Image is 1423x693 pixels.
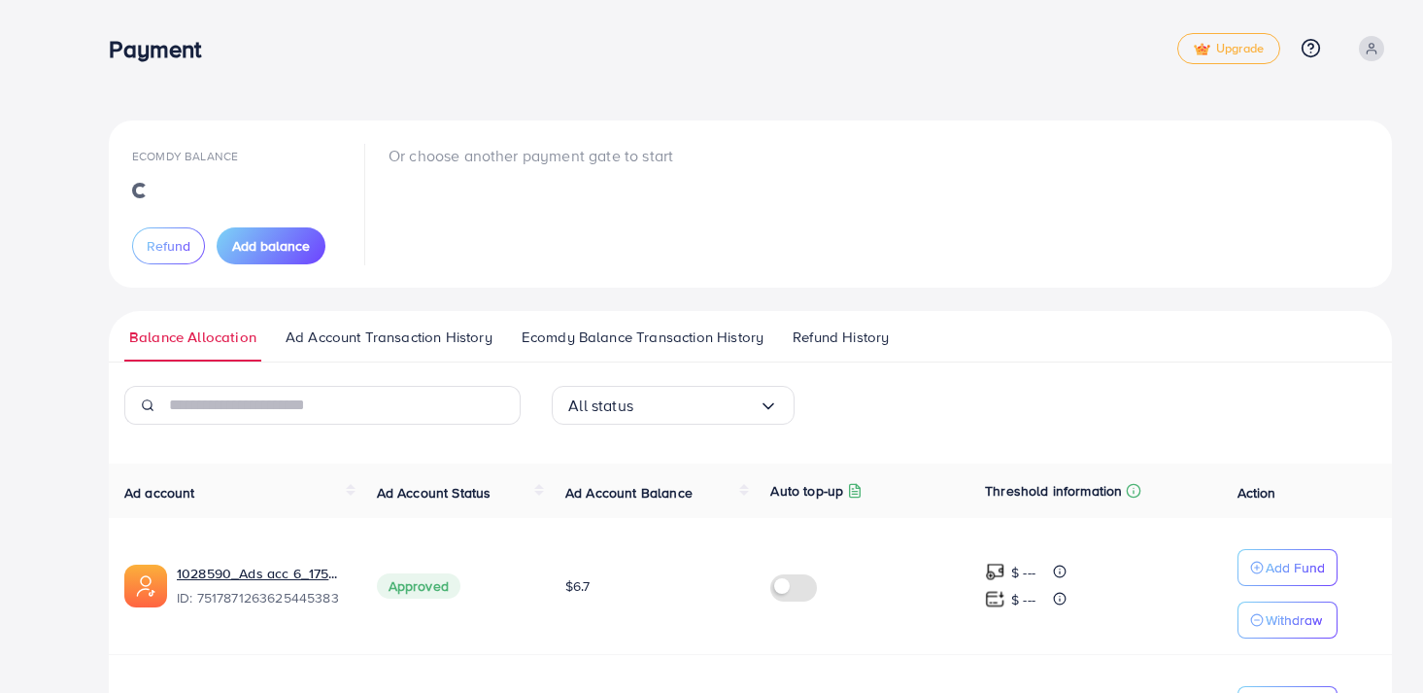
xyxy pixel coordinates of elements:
span: $6.7 [565,576,591,596]
span: ID: 7517871263625445383 [177,588,346,607]
span: Approved [377,573,460,599]
span: Add balance [232,236,310,256]
a: 1028590_Ads acc 6_1750390915755 [177,564,346,583]
span: Ad account [124,483,195,502]
p: $ --- [1011,588,1035,611]
img: top-up amount [985,562,1005,582]
p: $ --- [1011,561,1035,584]
img: ic-ads-acc.e4c84228.svg [124,565,167,607]
a: tickUpgrade [1177,33,1280,64]
input: Search for option [633,391,759,421]
p: Auto top-up [770,479,843,502]
span: Balance Allocation [129,327,256,348]
span: All status [568,391,633,421]
button: Add Fund [1237,549,1338,586]
button: Add balance [217,227,325,264]
span: Ecomdy Balance Transaction History [522,327,763,348]
span: Ad Account Transaction History [286,327,492,348]
img: tick [1194,43,1210,56]
span: Action [1237,483,1276,502]
span: Refund History [793,327,889,348]
span: Upgrade [1194,42,1264,56]
button: Withdraw [1237,602,1338,639]
span: Ecomdy Balance [132,148,238,164]
span: Ad Account Status [377,483,491,502]
p: Threshold information [985,479,1122,502]
span: Refund [147,236,190,256]
p: Add Fund [1266,556,1325,579]
h3: Payment [109,35,217,63]
div: <span class='underline'>1028590_Ads acc 6_1750390915755</span></br>7517871263625445383 [177,564,346,608]
button: Refund [132,227,205,264]
img: top-up amount [985,589,1005,609]
div: Search for option [552,386,795,425]
p: Or choose another payment gate to start [389,144,673,167]
span: Ad Account Balance [565,483,693,502]
p: Withdraw [1266,608,1322,632]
